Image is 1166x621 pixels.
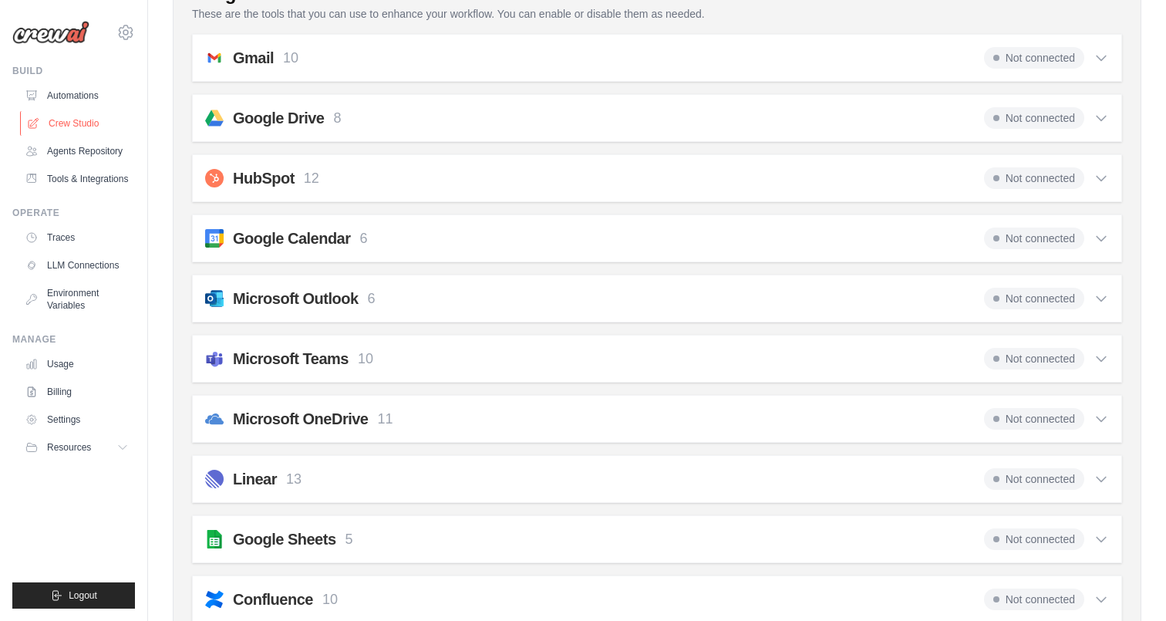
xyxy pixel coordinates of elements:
[377,409,393,430] p: 11
[360,228,368,249] p: 6
[205,49,224,67] img: svg+xml;base64,PHN2ZyB4bWxucz0iaHR0cDovL3d3dy53My5vcmcvMjAwMC9zdmciIGFyaWEtbGFiZWw9IkdtYWlsIiB2aW...
[304,168,319,189] p: 12
[368,289,376,309] p: 6
[322,589,338,610] p: 10
[984,408,1084,430] span: Not connected
[984,107,1084,129] span: Not connected
[205,530,224,548] img: svg+xml;base64,PHN2ZyB4bWxucz0iaHR0cDovL3d3dy53My5vcmcvMjAwMC9zdmciIHhtbDpzcGFjZT0icHJlc2VydmUiIH...
[233,589,313,610] h2: Confluence
[12,333,135,346] div: Manage
[205,410,224,428] img: svg+xml;base64,PHN2ZyB4bWxucz0iaHR0cDovL3d3dy53My5vcmcvMjAwMC9zdmciIHZpZXdCb3g9IjAgMCAyNCAyNCI+PH...
[984,468,1084,490] span: Not connected
[233,288,359,309] h2: Microsoft Outlook
[205,590,224,609] img: confluence.svg
[984,288,1084,309] span: Not connected
[345,529,353,550] p: 5
[19,253,135,278] a: LLM Connections
[19,380,135,404] a: Billing
[205,289,224,308] img: svg+xml;base64,PHN2ZyB4bWxucz0iaHR0cDovL3d3dy53My5vcmcvMjAwMC9zdmciIGZpbGw9Im5vbmUiIHZpZXdCb3g9Ij...
[19,225,135,250] a: Traces
[233,348,349,370] h2: Microsoft Teams
[233,47,274,69] h2: Gmail
[205,169,224,187] img: svg+xml;base64,PHN2ZyB4bWxucz0iaHR0cDovL3d3dy53My5vcmcvMjAwMC9zdmciIHZpZXdCb3g9IjAgMCAxMDI0IDEwMj...
[984,348,1084,370] span: Not connected
[205,109,224,127] img: svg+xml;base64,PHN2ZyB4bWxucz0iaHR0cDovL3d3dy53My5vcmcvMjAwMC9zdmciIHZpZXdCb3g9IjAgLTMgNDggNDgiPj...
[19,281,135,318] a: Environment Variables
[19,167,135,191] a: Tools & Integrations
[19,407,135,432] a: Settings
[984,47,1084,69] span: Not connected
[19,435,135,460] button: Resources
[233,167,295,189] h2: HubSpot
[12,21,89,44] img: Logo
[333,108,341,129] p: 8
[19,83,135,108] a: Automations
[205,229,224,248] img: svg+xml;base64,PHN2ZyB4bWxucz0iaHR0cDovL3d3dy53My5vcmcvMjAwMC9zdmciIHByZXNlcnZlQXNwZWN0UmF0aW89In...
[19,352,135,376] a: Usage
[358,349,373,370] p: 10
[12,207,135,219] div: Operate
[233,107,324,129] h2: Google Drive
[12,65,135,77] div: Build
[69,589,97,602] span: Logout
[47,441,91,454] span: Resources
[20,111,136,136] a: Crew Studio
[233,528,336,550] h2: Google Sheets
[984,167,1084,189] span: Not connected
[286,469,302,490] p: 13
[205,349,224,368] img: svg+xml;base64,PHN2ZyB4bWxucz0iaHR0cDovL3d3dy53My5vcmcvMjAwMC9zdmciIGZpbGw9Im5vbmUiIHZpZXdCb3g9Ij...
[19,139,135,164] a: Agents Repository
[205,470,224,488] img: linear.svg
[283,48,298,69] p: 10
[12,582,135,609] button: Logout
[233,468,277,490] h2: Linear
[233,228,351,249] h2: Google Calendar
[984,589,1084,610] span: Not connected
[984,528,1084,550] span: Not connected
[233,408,368,430] h2: Microsoft OneDrive
[192,6,1122,22] p: These are the tools that you can use to enhance your workflow. You can enable or disable them as ...
[984,228,1084,249] span: Not connected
